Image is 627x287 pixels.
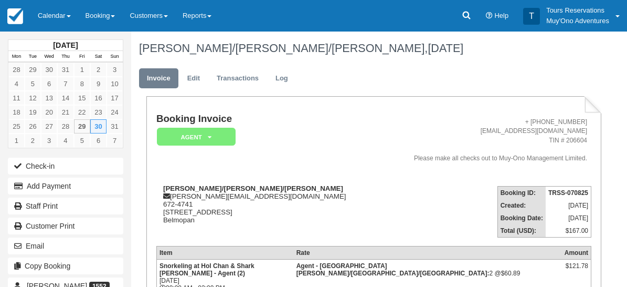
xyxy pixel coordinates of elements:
th: Amount [562,246,591,259]
a: 14 [57,91,73,105]
em: AGENT [157,128,236,146]
a: 2 [90,63,107,77]
a: 1 [74,63,90,77]
strong: TRSS-070825 [548,189,588,197]
strong: [DATE] [53,41,78,49]
img: checkfront-main-nav-mini-logo.png [7,8,23,24]
th: Total (USD): [497,224,546,238]
a: 23 [90,105,107,119]
a: 3 [41,134,57,148]
th: Fri [74,51,90,63]
th: Booking ID: [497,186,546,199]
a: 22 [74,105,90,119]
a: 30 [90,119,107,134]
a: Edit [179,68,208,89]
a: 21 [57,105,73,119]
a: 16 [90,91,107,105]
a: 26 [25,119,41,134]
a: Log [268,68,296,89]
a: Invoice [139,68,178,89]
th: Rate [294,246,562,259]
span: Help [495,12,509,19]
a: 10 [107,77,123,91]
a: 7 [107,134,123,148]
th: Booking Date: [497,212,546,224]
p: Tours Reservations [546,5,609,16]
a: 20 [41,105,57,119]
a: Transactions [209,68,267,89]
button: Check-in [8,158,123,175]
a: 11 [8,91,25,105]
th: Thu [57,51,73,63]
div: $121.78 [565,262,588,278]
th: Tue [25,51,41,63]
address: + [PHONE_NUMBER] [EMAIL_ADDRESS][DOMAIN_NAME] TIN # 206604 Please make all checks out to Muy-Ono ... [383,118,588,163]
strong: Snorkeling at Hol Chan & Shark [PERSON_NAME] - Agent (2) [160,262,254,277]
td: [DATE] [546,199,591,212]
th: Sat [90,51,107,63]
th: Item [156,246,293,259]
a: 13 [41,91,57,105]
a: 8 [74,77,90,91]
button: Email [8,238,123,254]
a: 18 [8,105,25,119]
span: $60.89 [501,270,520,277]
th: Sun [107,51,123,63]
a: 6 [41,77,57,91]
div: [PERSON_NAME][EMAIL_ADDRESS][DOMAIN_NAME] 672-4741 [STREET_ADDRESS] Belmopan [156,184,379,237]
a: 6 [90,134,107,148]
a: 24 [107,105,123,119]
strong: [PERSON_NAME]/[PERSON_NAME]/[PERSON_NAME] [163,184,343,192]
a: 1 [8,134,25,148]
a: 9 [90,77,107,91]
a: 29 [74,119,90,134]
a: 2 [25,134,41,148]
h1: [PERSON_NAME]/[PERSON_NAME]/[PERSON_NAME], [139,42,593,55]
th: Mon [8,51,25,63]
a: 5 [74,134,90,148]
a: Customer Print [8,218,123,234]
a: 17 [107,91,123,105]
a: AGENT [156,127,232,147]
div: T [523,8,540,25]
a: 27 [41,119,57,134]
a: 28 [8,63,25,77]
strong: Agent - San Pedro/Belize City/Caye Caulker [296,262,490,277]
a: 4 [8,77,25,91]
a: 3 [107,63,123,77]
a: 31 [107,119,123,134]
a: 31 [57,63,73,77]
a: 5 [25,77,41,91]
a: 30 [41,63,57,77]
a: 19 [25,105,41,119]
a: 4 [57,134,73,148]
a: 28 [57,119,73,134]
td: [DATE] [546,212,591,224]
a: 25 [8,119,25,134]
button: Add Payment [8,178,123,194]
button: Copy Booking [8,258,123,274]
td: $167.00 [546,224,591,238]
a: 15 [74,91,90,105]
p: Muy'Ono Adventures [546,16,609,26]
i: Help [486,13,493,19]
th: Wed [41,51,57,63]
th: Created: [497,199,546,212]
h1: Booking Invoice [156,114,379,125]
a: 29 [25,63,41,77]
span: [DATE] [428,42,463,55]
a: Staff Print [8,198,123,214]
a: 12 [25,91,41,105]
a: 7 [57,77,73,91]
